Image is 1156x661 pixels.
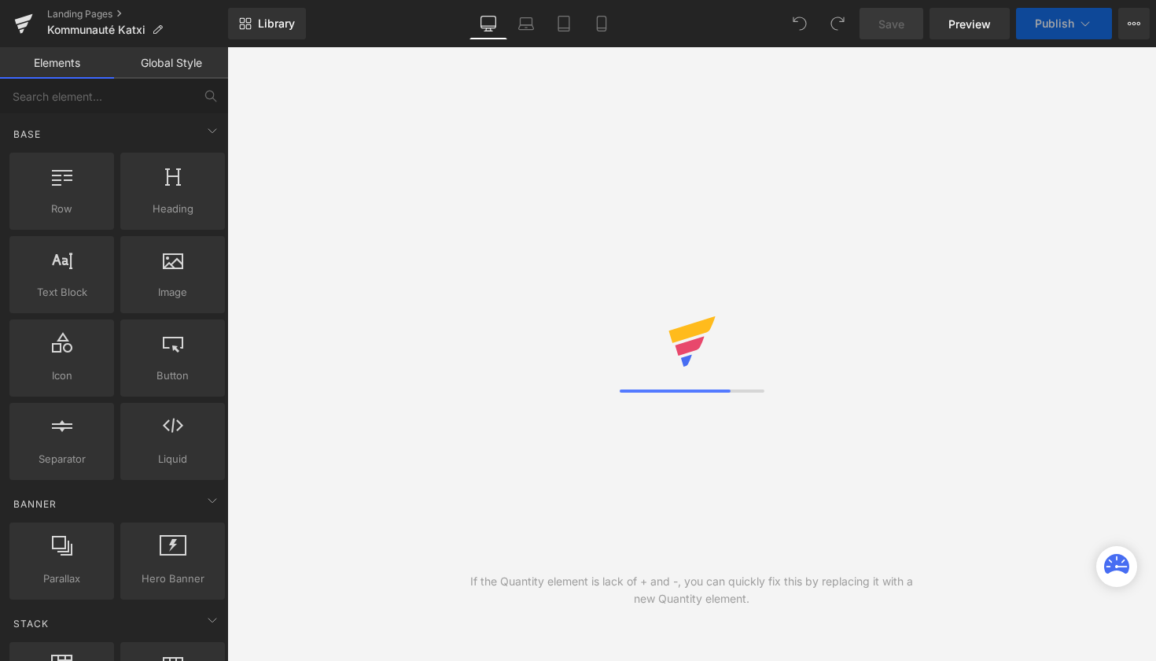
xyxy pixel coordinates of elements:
span: Liquid [125,451,220,467]
a: Laptop [507,8,545,39]
span: Publish [1035,17,1074,30]
span: Icon [14,367,109,384]
a: Tablet [545,8,583,39]
span: Kommunauté Katxi [47,24,145,36]
a: Desktop [469,8,507,39]
span: Hero Banner [125,571,220,587]
span: Parallax [14,571,109,587]
a: Global Style [114,47,228,79]
span: Banner [12,497,58,511]
span: Save [878,16,904,32]
button: Undo [784,8,815,39]
span: Preview [948,16,991,32]
div: If the Quantity element is lack of + and -, you can quickly fix this by replacing it with a new Q... [459,573,924,607]
span: Button [125,367,220,384]
span: Text Block [14,284,109,301]
a: Mobile [583,8,620,39]
span: Row [14,201,109,217]
span: Separator [14,451,109,467]
a: Preview [930,8,1010,39]
span: Library [258,17,295,31]
a: Landing Pages [47,8,228,20]
button: Redo [822,8,853,39]
a: New Library [228,8,306,39]
span: Image [125,284,220,301]
span: Heading [125,201,220,217]
span: Stack [12,616,50,631]
button: Publish [1016,8,1112,39]
span: Base [12,127,42,142]
button: More [1118,8,1150,39]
